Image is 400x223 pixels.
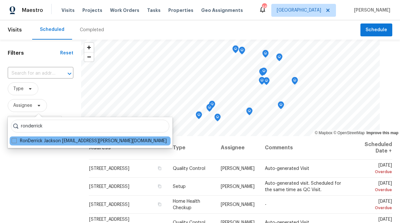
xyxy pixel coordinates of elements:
[265,202,266,207] span: -
[89,166,129,171] span: [STREET_ADDRESS]
[173,166,205,171] span: Quality Control
[221,184,255,189] span: [PERSON_NAME]
[65,69,74,78] button: Open
[356,205,392,211] div: Overdue
[261,68,267,78] div: Map marker
[232,45,239,55] div: Map marker
[263,77,270,87] div: Map marker
[356,199,392,211] span: [DATE]
[351,136,392,160] th: Scheduled Date ↑
[89,184,129,189] span: [STREET_ADDRESS]
[277,7,321,14] span: [GEOGRAPHIC_DATA]
[157,201,163,207] button: Copy Address
[157,165,163,171] button: Copy Address
[356,187,392,193] div: Overdue
[12,138,167,144] label: RonDerrick Jackson [EMAIL_ADDRESS][PERSON_NAME][DOMAIN_NAME]
[40,26,64,33] div: Scheduled
[81,40,380,136] canvas: Map
[168,136,216,160] th: Type
[356,163,392,175] span: [DATE]
[262,50,269,60] div: Map marker
[221,202,255,207] span: [PERSON_NAME]
[356,181,392,193] span: [DATE]
[168,7,193,14] span: Properties
[356,169,392,175] div: Overdue
[259,77,265,87] div: Map marker
[278,101,284,111] div: Map marker
[216,136,260,160] th: Assignee
[80,27,104,33] div: Completed
[246,107,253,117] div: Map marker
[260,136,351,160] th: Comments
[265,181,341,192] span: Auto-generated visit. Scheduled for the same time as QC Visit.
[84,43,94,52] button: Zoom in
[209,101,215,111] div: Map marker
[173,184,186,189] span: Setup
[214,114,221,124] div: Map marker
[259,68,265,78] div: Map marker
[8,50,60,56] h1: Filters
[157,183,163,189] button: Copy Address
[8,23,22,37] span: Visits
[196,111,202,121] div: Map marker
[360,23,392,37] button: Schedule
[333,131,365,135] a: OpenStreetMap
[8,69,55,79] input: Search for an address...
[82,7,102,14] span: Projects
[262,4,266,10] div: 46
[60,50,73,56] div: Reset
[265,166,309,171] span: Auto-generated Visit
[13,86,23,92] span: Type
[201,7,243,14] span: Geo Assignments
[351,7,390,14] span: [PERSON_NAME]
[110,7,139,14] span: Work Orders
[206,104,213,114] div: Map marker
[367,131,398,135] a: Improve this map
[315,131,332,135] a: Mapbox
[221,166,255,171] span: [PERSON_NAME]
[276,53,283,63] div: Map marker
[84,52,94,61] button: Zoom out
[61,7,75,14] span: Visits
[22,7,43,14] span: Maestro
[173,199,200,210] span: Home Health Checkup
[239,47,245,57] div: Map marker
[147,8,161,13] span: Tasks
[89,202,129,207] span: [STREET_ADDRESS]
[13,102,32,109] span: Assignee
[292,77,298,87] div: Map marker
[366,26,387,34] span: Schedule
